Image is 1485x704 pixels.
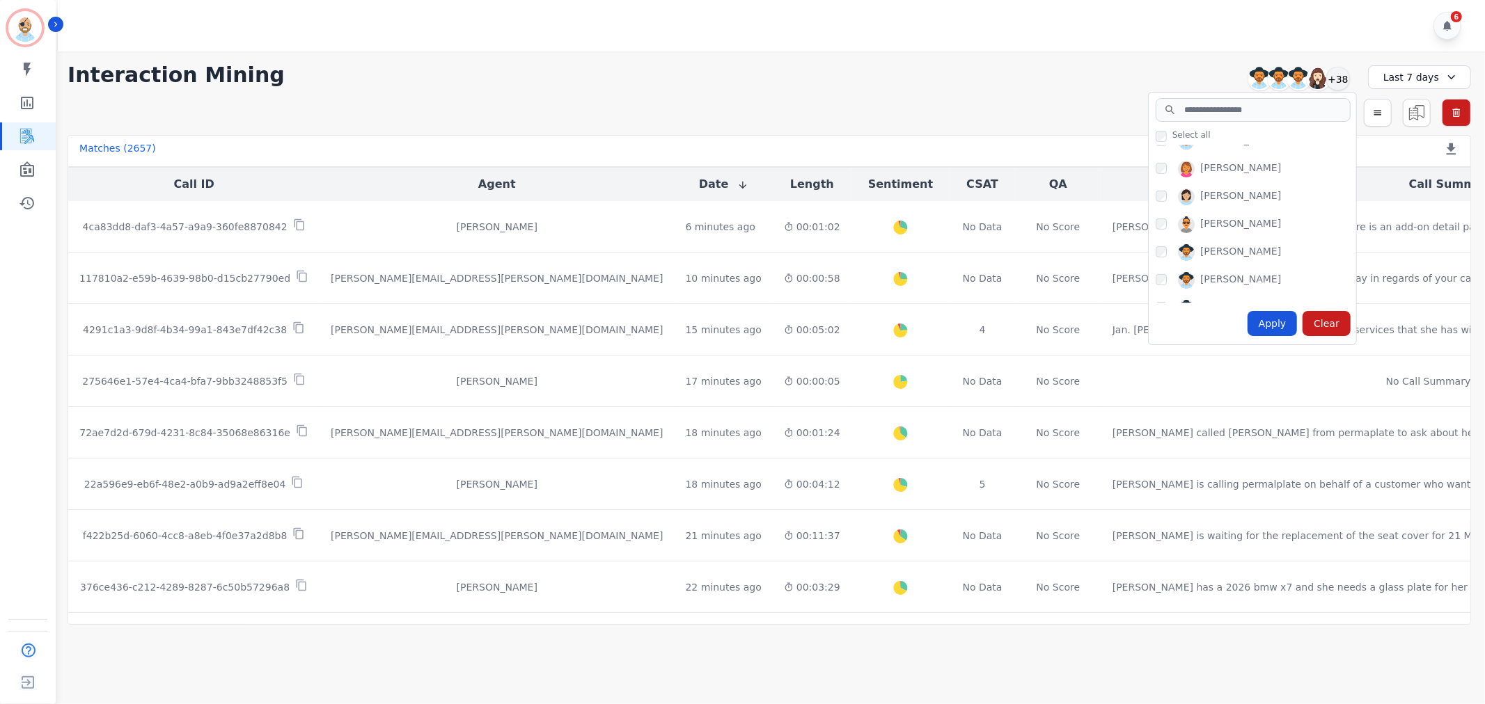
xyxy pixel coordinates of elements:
[83,529,288,543] p: f422b25d-6060-4cc8-a8eb-4f0e37a2d8b8
[80,580,290,594] p: 376ce436-c212-4289-8287-6c50b57296a8
[784,477,840,491] div: 00:04:12
[686,220,756,234] div: 6 minutes ago
[686,374,762,388] div: 17 minutes ago
[1200,272,1281,289] div: [PERSON_NAME]
[1037,374,1081,388] div: No Score
[331,374,663,388] div: [PERSON_NAME]
[1037,323,1081,337] div: No Score
[784,220,840,234] div: 00:01:02
[83,323,287,337] p: 4291c1a3-9d8f-4b34-99a1-843e7df42c38
[331,426,663,440] div: [PERSON_NAME][EMAIL_ADDRESS][PERSON_NAME][DOMAIN_NAME]
[686,426,762,440] div: 18 minutes ago
[1200,161,1281,177] div: [PERSON_NAME]
[1200,189,1281,205] div: [PERSON_NAME]
[82,374,288,388] p: 275646e1-57e4-4ca4-bfa7-9bb3248853f5
[84,477,285,491] p: 22a596e9-eb6f-48e2-a0b9-ad9a2eff8e04
[173,176,214,193] button: Call ID
[331,220,663,234] div: [PERSON_NAME]
[1037,426,1081,440] div: No Score
[784,271,840,285] div: 00:00:58
[331,580,663,594] div: [PERSON_NAME]
[686,580,762,594] div: 22 minutes ago
[868,176,933,193] button: Sentiment
[784,529,840,543] div: 00:11:37
[686,477,762,491] div: 18 minutes ago
[79,271,290,285] p: 117810a2-e59b-4639-98b0-d15cb27790ed
[961,220,1004,234] div: No Data
[331,529,663,543] div: [PERSON_NAME][EMAIL_ADDRESS][PERSON_NAME][DOMAIN_NAME]
[784,580,840,594] div: 00:03:29
[331,323,663,337] div: [PERSON_NAME][EMAIL_ADDRESS][PERSON_NAME][DOMAIN_NAME]
[1172,129,1211,141] span: Select all
[961,323,1004,337] div: 4
[331,271,663,285] div: [PERSON_NAME][EMAIL_ADDRESS][PERSON_NAME][DOMAIN_NAME]
[1037,271,1081,285] div: No Score
[686,529,762,543] div: 21 minutes ago
[961,580,1004,594] div: No Data
[1037,477,1081,491] div: No Score
[1037,529,1081,543] div: No Score
[331,477,663,491] div: [PERSON_NAME]
[1200,300,1281,317] div: [PERSON_NAME]
[1451,11,1462,22] div: 6
[79,426,290,440] p: 72ae7d2d-679d-4231-8c84-35068e86316e
[1248,311,1298,336] div: Apply
[83,220,288,234] p: 4ca83dd8-daf3-4a57-a9a9-360fe8870842
[961,477,1004,491] div: 5
[1037,220,1081,234] div: No Score
[961,529,1004,543] div: No Data
[1200,216,1281,233] div: [PERSON_NAME]
[790,176,834,193] button: Length
[966,176,998,193] button: CSAT
[1037,580,1081,594] div: No Score
[1049,176,1067,193] button: QA
[961,374,1004,388] div: No Data
[1368,65,1471,89] div: Last 7 days
[478,176,516,193] button: Agent
[784,374,840,388] div: 00:00:05
[686,323,762,337] div: 15 minutes ago
[686,271,762,285] div: 10 minutes ago
[1326,67,1350,90] div: +38
[699,176,748,193] button: Date
[1303,311,1351,336] div: Clear
[68,63,285,88] h1: Interaction Mining
[8,11,42,45] img: Bordered avatar
[784,323,840,337] div: 00:05:02
[1200,244,1281,261] div: [PERSON_NAME]
[79,141,156,161] div: Matches ( 2657 )
[961,426,1004,440] div: No Data
[961,271,1004,285] div: No Data
[784,426,840,440] div: 00:01:24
